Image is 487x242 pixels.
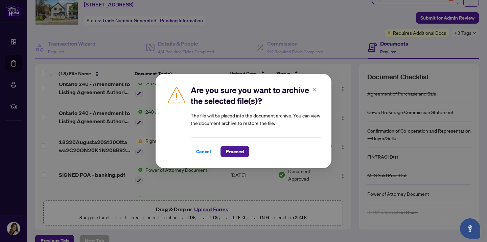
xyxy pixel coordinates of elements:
span: Proceed [226,146,244,157]
article: The file will be placed into the document archive. You can view the document archive to restore t... [191,112,321,127]
button: Cancel [191,146,216,157]
button: Proceed [221,146,249,157]
button: Open asap [460,218,480,239]
span: Cancel [196,146,211,157]
span: close [312,87,317,92]
h2: Are you sure you want to archive the selected file(s)? [191,85,321,106]
img: Caution Icon [166,85,187,105]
